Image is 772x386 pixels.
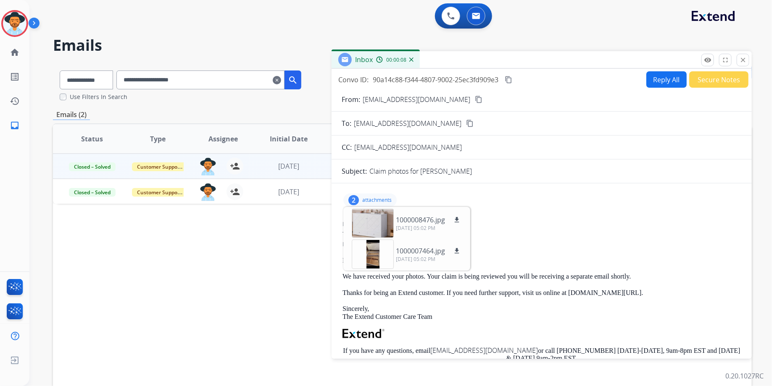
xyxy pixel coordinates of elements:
button: Secure Notes [689,71,748,88]
span: [EMAIL_ADDRESS][DOMAIN_NAME] [354,118,461,128]
span: Type [150,134,166,144]
button: Reply All [646,71,687,88]
p: [EMAIL_ADDRESS][DOMAIN_NAME] [363,94,470,104]
span: [DATE] [278,162,299,171]
img: avatar [3,12,26,35]
mat-icon: download [453,247,461,255]
span: Closed – Solved [69,162,116,171]
p: 0.20.1027RC [725,371,764,381]
img: Extend Logo [343,329,385,338]
mat-icon: person_add [230,187,240,197]
h2: Emails [53,37,752,54]
span: Closed – Solved [69,188,116,197]
mat-icon: close [739,56,747,64]
span: Status [81,134,103,144]
p: [DATE] 05:02 PM [396,256,462,263]
p: From: [342,94,360,104]
mat-icon: search [288,75,298,85]
mat-icon: remove_red_eye [704,56,711,64]
span: Customer Support [132,188,187,197]
p: Emails (2) [53,110,90,120]
div: From: [343,220,741,228]
p: 1000008476.jpg [396,215,445,225]
mat-icon: fullscreen [722,56,729,64]
p: CC: [342,142,352,152]
p: If you have any questions, email or call [PHONE_NUMBER] [DATE]-[DATE], 9am-8pm EST and [DATE] & [... [343,347,741,363]
p: Claim photos for [PERSON_NAME] [369,166,472,176]
mat-icon: clear [273,75,281,85]
mat-icon: history [10,96,20,106]
span: 90a14c88-f344-4807-9002-25ec3fd909e3 [373,75,498,84]
div: Date: [343,240,741,248]
p: [DATE] 05:02 PM [396,225,462,232]
mat-icon: home [10,47,20,57]
span: Initial Date [270,134,308,144]
mat-icon: person_add [230,161,240,171]
span: [DATE] [278,187,299,196]
mat-icon: inbox [10,120,20,130]
div: 2 [348,195,359,205]
mat-icon: content_copy [475,96,482,103]
mat-icon: content_copy [505,76,512,83]
p: Sincerely, The Extend Customer Care Team [343,305,741,321]
a: [EMAIL_ADDRESS][DOMAIN_NAME] [430,346,538,355]
p: Hi [PERSON_NAME], [343,257,741,264]
span: Assignee [208,134,238,144]
p: Convo ID: [338,75,369,85]
img: agent-avatar [200,158,216,175]
p: To: [342,118,351,128]
span: Updated Date [329,129,364,149]
div: To: [343,230,741,238]
p: 1000007464.jpg [396,246,445,256]
p: attachments [362,197,392,203]
p: Subject: [342,166,367,176]
p: Thanks for being an Extend customer. If you need further support, visit us online at [DOMAIN_NAME... [343,289,741,297]
mat-icon: list_alt [10,72,20,82]
span: Inbox [355,55,373,64]
label: Use Filters In Search [70,93,127,101]
img: agent-avatar [200,183,216,201]
span: Customer Support [132,162,187,171]
mat-icon: download [453,216,461,224]
p: We have received your photos. Your claim is being reviewed you will be receiving a separate email... [343,273,741,280]
span: [EMAIL_ADDRESS][DOMAIN_NAME] [354,143,462,152]
mat-icon: content_copy [466,120,474,127]
span: 00:00:08 [386,57,406,63]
